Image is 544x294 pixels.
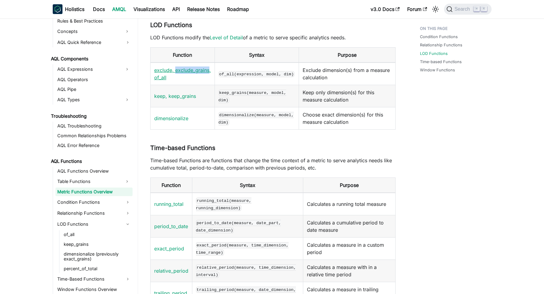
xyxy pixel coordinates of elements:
td: Calculates a measure in a custom period [303,238,395,260]
code: dimensionalize(measure, model, dim) [219,112,294,125]
a: Roadmap [223,4,253,14]
th: Function [150,178,192,193]
h3: Time-based Functions [150,144,396,152]
a: LOD Functions [420,51,448,56]
td: Calculates a measure with in a relative time period [303,260,395,282]
code: exact_period(measure, time_dimension, time_range) [196,242,289,256]
a: Concepts [55,27,122,36]
a: Condition Functions [55,197,133,207]
a: Docs [89,4,108,14]
a: AQL Troubleshooting [55,122,133,130]
th: Syntax [215,48,299,63]
a: Relationship Functions [55,208,133,218]
a: exclude, exclude_grains, of_all [154,67,211,81]
button: Expand sidebar category 'Table Functions' [122,177,133,186]
a: AQL Expressions [55,64,122,74]
td: Calculates a cumulative period to date measure [303,215,395,238]
a: Rules & Best Practices [55,17,133,25]
button: Expand sidebar category 'Concepts' [122,27,133,36]
kbd: ⌘ [474,6,480,12]
code: of_all(expression, model, dim) [219,71,295,77]
a: Table Functions [55,177,122,186]
a: AQL Components [49,55,133,63]
h3: LOD Functions [150,21,396,29]
code: running_total(measure, running_dimension) [196,198,251,211]
p: Time-based Functions are functions that change the time context of a metric to serve analytics ne... [150,157,396,171]
a: API [169,4,183,14]
img: Holistics [53,4,62,14]
span: Search [453,6,474,12]
a: v3.0 Docs [367,4,404,14]
a: Condition Functions [420,34,458,40]
td: Keep only dimension(s) for this measure calculation [299,85,395,107]
a: period_to_date [154,223,188,229]
a: HolisticsHolistics [53,4,84,14]
a: AQL Functions Overview [55,167,133,175]
a: LOD Functions [55,219,133,229]
a: Common Relationships Problems [55,131,133,140]
a: AQL Types [55,95,122,105]
a: Level of Detail [210,34,243,41]
code: keep_grains(measure, model, dim) [219,90,286,103]
a: Troubleshooting [49,112,133,120]
a: AMQL [108,4,130,14]
a: relative_period [154,268,188,274]
a: keep_grains [62,240,133,249]
td: Exclude dimension(s) from a measure calculation [299,63,395,85]
a: Forum [404,4,431,14]
a: Visualizations [130,4,169,14]
th: Purpose [299,48,395,63]
button: Expand sidebar category 'AQL Types' [122,95,133,105]
a: exact_period [154,246,184,252]
a: AQL Quick Reference [55,38,133,47]
td: Choose exact dimension(s) for this measure calculation [299,107,395,130]
a: Time-based Functions [420,59,462,65]
button: Search (Command+K) [444,4,491,15]
a: keep, keep_grains [154,93,196,99]
p: LOD Functions modify the of a metric to serve specific analytics needs. [150,34,396,41]
td: Calculates a running total measure [303,193,395,215]
a: AQL Pipe [55,85,133,94]
code: relative_period(measure, time_dimension, interval) [196,264,296,278]
nav: Docs sidebar [47,18,138,294]
th: Purpose [303,178,395,193]
button: Switch between dark and light mode (currently light mode) [431,4,440,14]
a: AQL Error Reference [55,141,133,150]
a: of_all [62,230,133,239]
kbd: K [481,6,487,12]
a: Metric Functions Overview [55,188,133,196]
a: percent_of_total [62,264,133,273]
a: Time-Based Functions [55,274,133,284]
a: Release Notes [183,4,223,14]
button: Expand sidebar category 'AQL Expressions' [122,64,133,74]
a: Window Functions Overview [55,285,133,294]
a: AQL Functions [49,157,133,166]
a: Window Functions [420,67,455,73]
th: Syntax [192,178,303,193]
a: AQL Operators [55,75,133,84]
a: dimensionalize (previously exact_grains) [62,250,133,263]
b: Holistics [65,5,84,13]
th: Function [150,48,215,63]
a: running_total [154,201,183,207]
a: dimensionalize [154,115,188,121]
a: Relationship Functions [420,42,462,48]
code: period_to_date(measure, date_part, date_dimension) [196,220,281,233]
